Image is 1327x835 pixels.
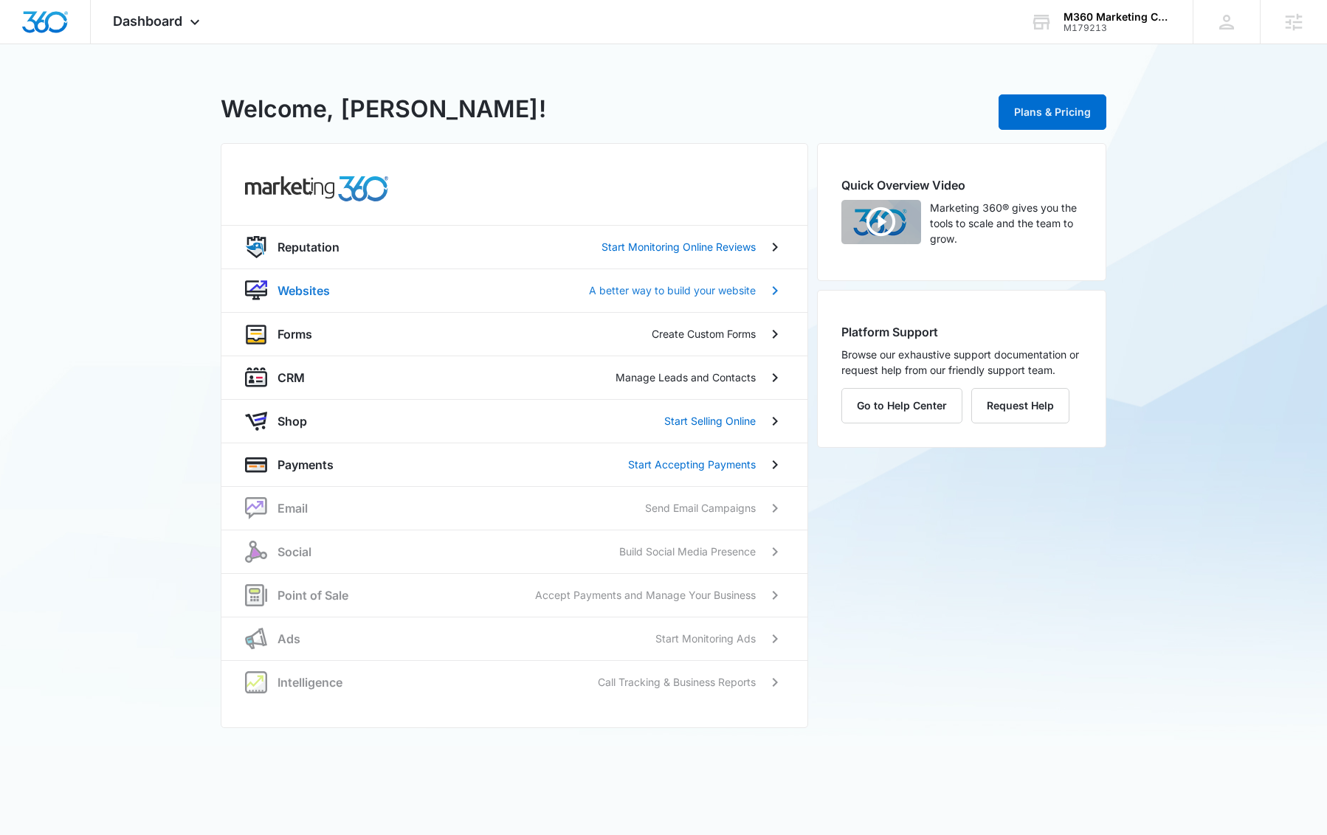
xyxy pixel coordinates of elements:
a: Plans & Pricing [999,105,1106,118]
a: Go to Help Center [841,399,971,412]
p: Payments [278,456,334,474]
a: crmCRMManage Leads and Contacts [221,356,807,399]
p: Intelligence [278,673,342,691]
a: posPoint of SaleAccept Payments and Manage Your Business [221,573,807,617]
p: Ads [278,630,300,648]
p: Reputation [278,238,339,256]
p: Start Selling Online [664,413,756,429]
button: Plans & Pricing [999,94,1106,130]
img: intelligence [245,671,267,693]
button: Go to Help Center [841,388,962,423]
p: Shop [278,412,307,430]
p: CRM [278,369,305,387]
a: socialSocialBuild Social Media Presence [221,530,807,573]
a: formsFormsCreate Custom Forms [221,312,807,356]
img: Quick Overview Video [841,200,921,244]
p: Send Email Campaigns [645,500,756,516]
div: account name [1064,11,1171,23]
p: Start Accepting Payments [628,457,756,472]
img: forms [245,323,267,345]
p: Call Tracking & Business Reports [598,674,756,690]
a: nurtureEmailSend Email Campaigns [221,486,807,530]
p: Start Monitoring Ads [655,631,756,646]
a: paymentsPaymentsStart Accepting Payments [221,443,807,486]
a: websiteWebsitesA better way to build your website [221,268,807,312]
p: Websites [278,282,330,299]
p: Social [278,543,311,561]
img: reputation [245,236,267,258]
p: A better way to build your website [589,283,756,298]
h2: Platform Support [841,323,1082,341]
a: shopAppShopStart Selling Online [221,399,807,443]
img: nurture [245,497,267,519]
h2: Quick Overview Video [841,176,1082,194]
a: reputationReputationStart Monitoring Online Reviews [221,225,807,268]
img: crm [245,367,267,389]
img: social [245,541,267,563]
h1: Welcome, [PERSON_NAME]! [221,91,546,127]
p: Accept Payments and Manage Your Business [535,587,756,603]
img: shopApp [245,410,267,432]
a: intelligenceIntelligenceCall Tracking & Business Reports [221,660,807,704]
p: Browse our exhaustive support documentation or request help from our friendly support team. [841,347,1082,378]
button: Request Help [971,388,1069,423]
span: Dashboard [113,13,182,29]
p: Start Monitoring Online Reviews [602,239,756,254]
p: Manage Leads and Contacts [616,370,756,385]
p: Email [278,499,308,517]
img: ads [245,628,267,650]
p: Marketing 360® gives you the tools to scale and the team to grow. [930,200,1082,246]
a: adsAdsStart Monitoring Ads [221,617,807,660]
p: Build Social Media Presence [619,544,756,559]
div: account id [1064,23,1171,33]
p: Forms [278,325,312,343]
p: Create Custom Forms [652,326,756,342]
p: Point of Sale [278,586,348,604]
a: Request Help [971,399,1069,412]
img: payments [245,454,267,476]
img: common.products.marketing.title [245,176,388,201]
img: pos [245,584,267,606]
img: website [245,280,267,302]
